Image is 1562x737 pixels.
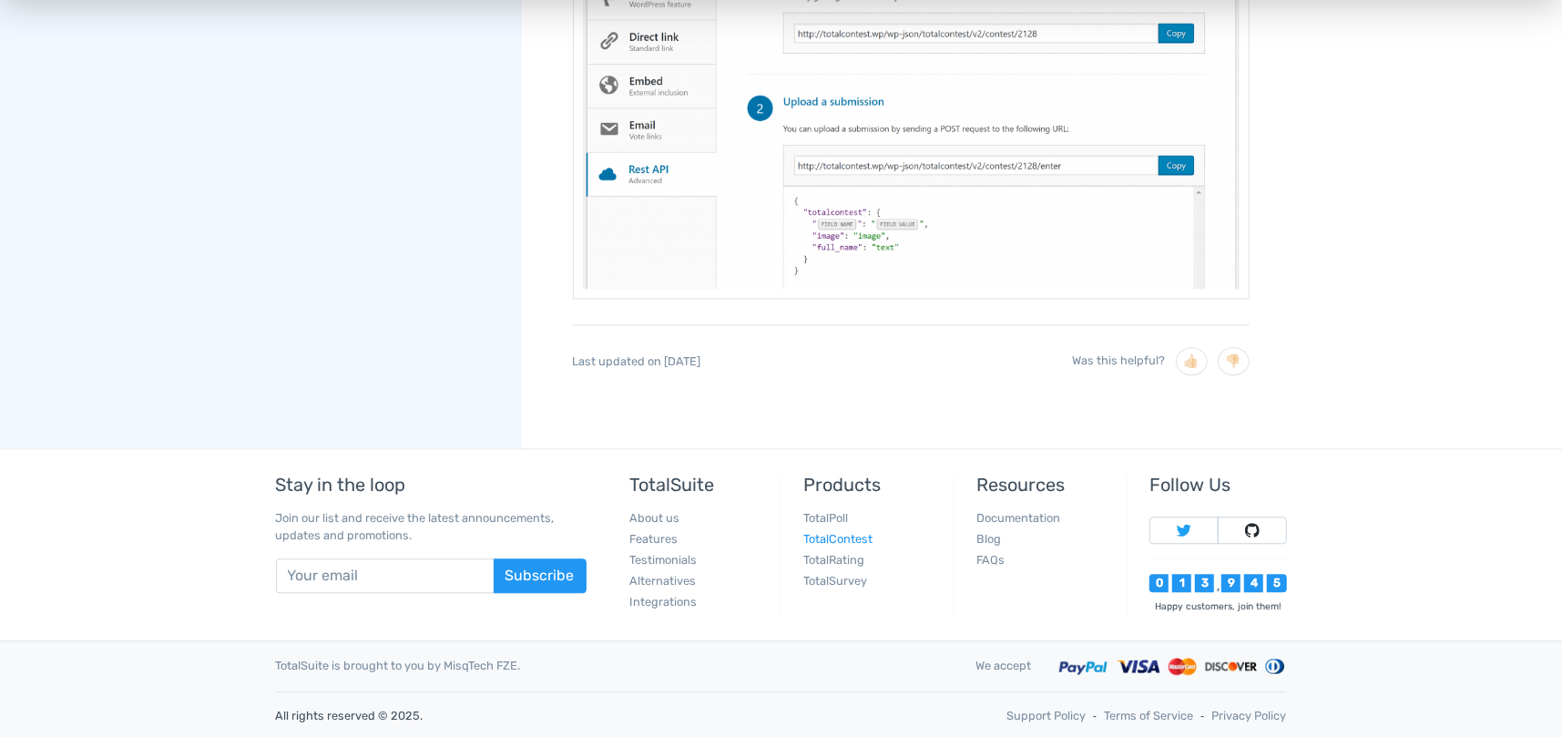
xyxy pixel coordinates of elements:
p: Join our list and receive the latest announcements, updates and promotions. [276,509,587,544]
button: 👍🏻 [1176,347,1208,375]
a: Terms of Service [1104,707,1193,724]
a: Alternatives [630,574,697,588]
a: Support Policy [1006,707,1086,724]
span: ‐ [1093,707,1097,724]
a: About us [630,511,680,525]
div: 9 [1221,574,1240,593]
a: FAQs [976,553,1005,567]
h5: TotalSuite [630,475,767,495]
a: Features [630,532,679,546]
div: 5 [1267,574,1286,593]
div: 4 [1244,574,1263,593]
p: All rights reserved © 2025. [276,707,768,724]
a: TotalSurvey [803,574,867,588]
a: TotalContest [803,532,873,546]
div: , [1214,581,1221,593]
input: Your email [276,558,495,593]
a: Privacy Policy [1212,707,1287,724]
div: We accept [963,657,1046,674]
h5: Resources [976,475,1113,495]
a: TotalRating [803,553,864,567]
div: Happy customers, join them! [1149,599,1286,613]
img: Accepted payment methods [1059,656,1287,677]
span: Was this helpful? [1073,353,1166,367]
a: TotalPoll [803,511,848,525]
a: Integrations [630,595,698,609]
div: 1 [1172,574,1191,593]
button: 👎🏻 [1218,347,1250,375]
a: Blog [976,532,1001,546]
img: Follow TotalSuite on Github [1245,523,1260,537]
div: TotalSuite is brought to you by MisqTech FZE. [262,657,963,674]
div: 3 [1195,574,1214,593]
h5: Follow Us [1149,475,1286,495]
h5: Stay in the loop [276,475,587,495]
div: 0 [1149,574,1169,593]
img: Follow TotalSuite on Twitter [1177,523,1191,537]
span: ‐ [1200,707,1204,724]
h5: Products [803,475,940,495]
div: Last updated on [DATE] [573,324,1250,397]
a: Documentation [976,511,1060,525]
button: Subscribe [494,558,587,593]
a: Testimonials [630,553,698,567]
